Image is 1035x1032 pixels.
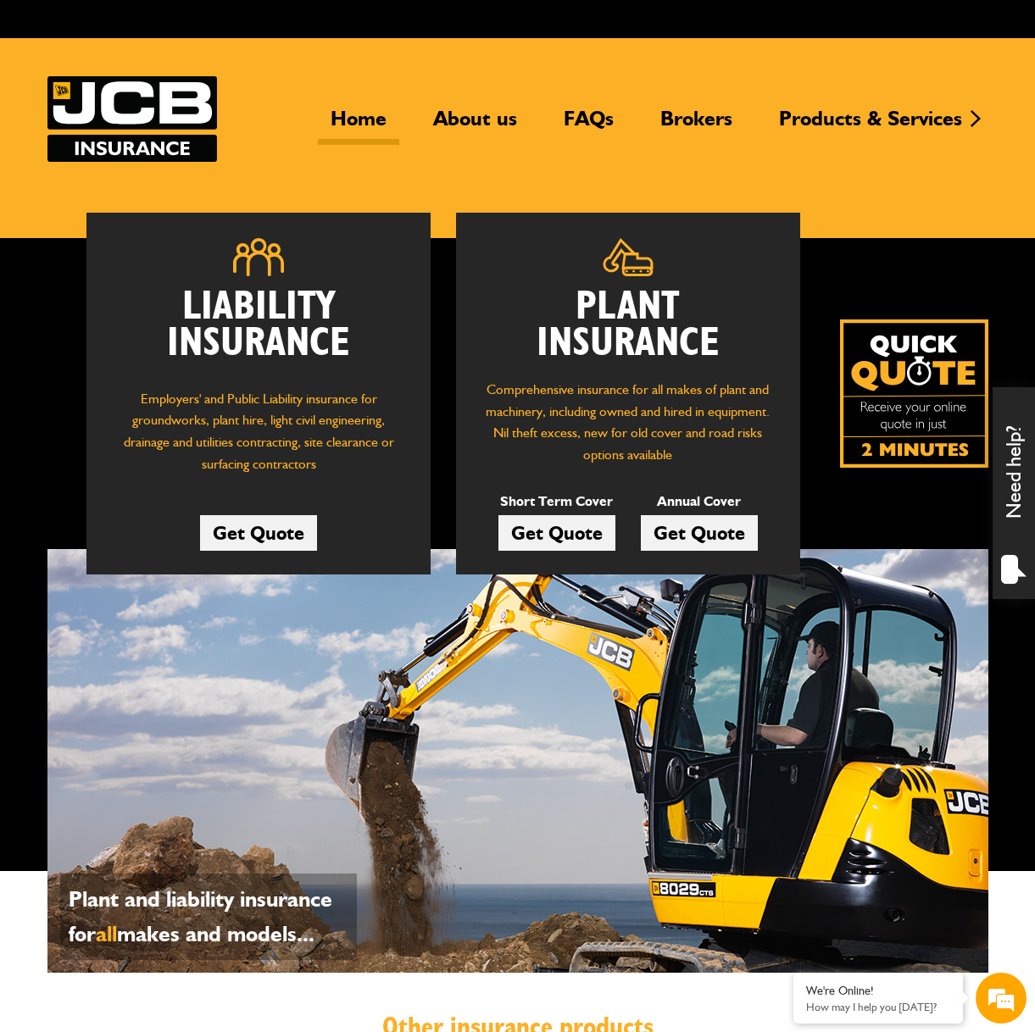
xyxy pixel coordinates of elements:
[318,106,399,145] a: Home
[993,387,1035,599] div: Need help?
[481,379,775,465] p: Comprehensive insurance for all makes of plant and machinery, including owned and hired in equipm...
[420,106,530,145] a: About us
[498,515,615,551] a: Get Quote
[498,491,615,513] p: Short Term Cover
[112,388,405,484] p: Employers' and Public Liability insurance for groundworks, plant hire, light civil engineering, d...
[648,106,745,145] a: Brokers
[112,289,405,371] h2: Liability Insurance
[840,319,988,468] img: Quick Quote
[641,515,758,551] a: Get Quote
[840,319,988,468] a: Get your insurance quote isn just 2-minutes
[96,920,117,947] span: all
[47,76,217,162] a: JCB Insurance Services
[47,76,217,162] img: JCB Insurance Services logo
[481,289,775,362] h2: Plant Insurance
[551,106,626,145] a: FAQs
[641,491,758,513] p: Annual Cover
[200,515,317,551] a: Get Quote
[806,1001,950,1013] p: How may I help you today?
[69,882,348,952] p: Plant and liability insurance for makes and models...
[806,984,950,998] div: We're Online!
[766,106,975,145] a: Products & Services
